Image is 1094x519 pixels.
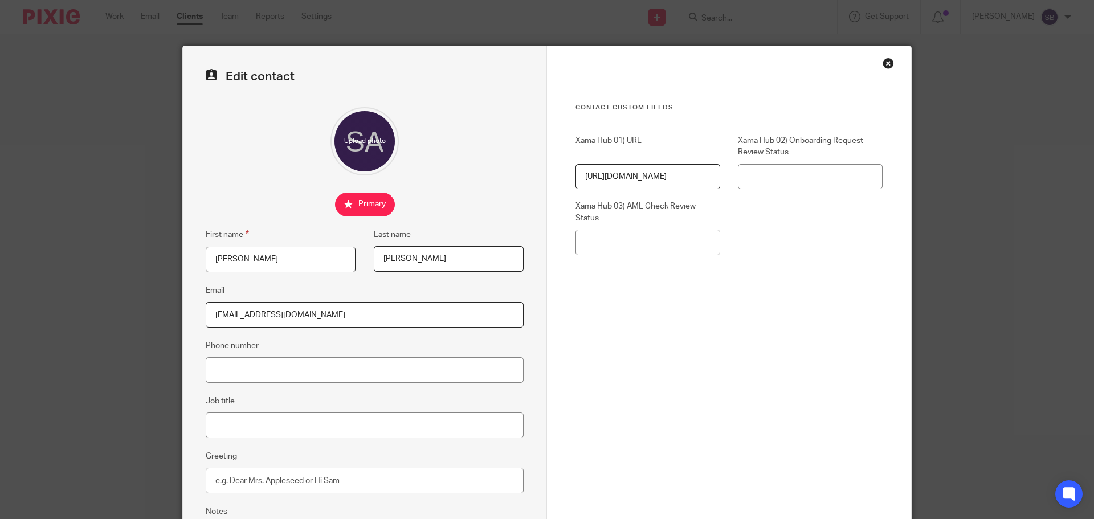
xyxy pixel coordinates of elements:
[883,58,894,69] div: Close this dialog window
[206,395,235,407] label: Job title
[575,103,883,112] h3: Contact Custom fields
[206,340,259,352] label: Phone number
[206,228,249,241] label: First name
[206,285,224,296] label: Email
[206,468,524,493] input: e.g. Dear Mrs. Appleseed or Hi Sam
[738,135,883,158] label: Xama Hub 02) Onboarding Request Review Status
[206,69,524,84] h2: Edit contact
[206,451,237,462] label: Greeting
[374,229,411,240] label: Last name
[575,135,720,158] label: Xama Hub 01) URL
[575,201,720,224] label: Xama Hub 03) AML Check Review Status
[206,506,227,517] label: Notes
